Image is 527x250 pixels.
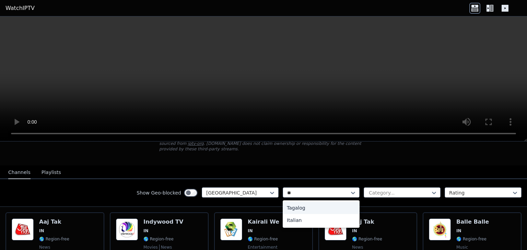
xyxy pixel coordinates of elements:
[456,245,468,250] span: music
[456,236,487,242] span: 🌎 Region-free
[352,228,357,234] span: IN
[159,245,172,250] span: news
[39,245,50,250] span: news
[325,218,347,240] img: Aaj Tak
[248,245,278,250] span: entertainment
[39,236,69,242] span: 🌎 Region-free
[143,236,174,242] span: 🌎 Region-free
[429,218,451,240] img: Balle Balle
[188,141,204,146] a: iptv-org
[456,218,489,225] h6: Balle Balle
[220,218,242,240] img: Kairali We
[248,228,253,234] span: IN
[39,228,44,234] span: IN
[248,218,279,225] h6: Kairali We
[143,228,149,234] span: IN
[116,218,138,240] img: Indywood TV
[352,245,363,250] span: news
[42,166,61,179] button: Playlists
[5,4,35,12] a: WatchIPTV
[12,218,34,240] img: Aaj Tak
[248,236,278,242] span: 🌎 Region-free
[39,218,69,225] h6: Aaj Tak
[143,218,183,225] h6: Indywood TV
[456,228,461,234] span: IN
[159,135,368,152] p: [DOMAIN_NAME] does not host or serve any video content directly. All streams available here are s...
[283,214,360,226] div: Italian
[352,236,382,242] span: 🌎 Region-free
[8,166,31,179] button: Channels
[283,202,360,214] div: Tagalog
[137,189,181,196] label: Show Geo-blocked
[352,218,382,225] h6: Aaj Tak
[143,245,158,250] span: movies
